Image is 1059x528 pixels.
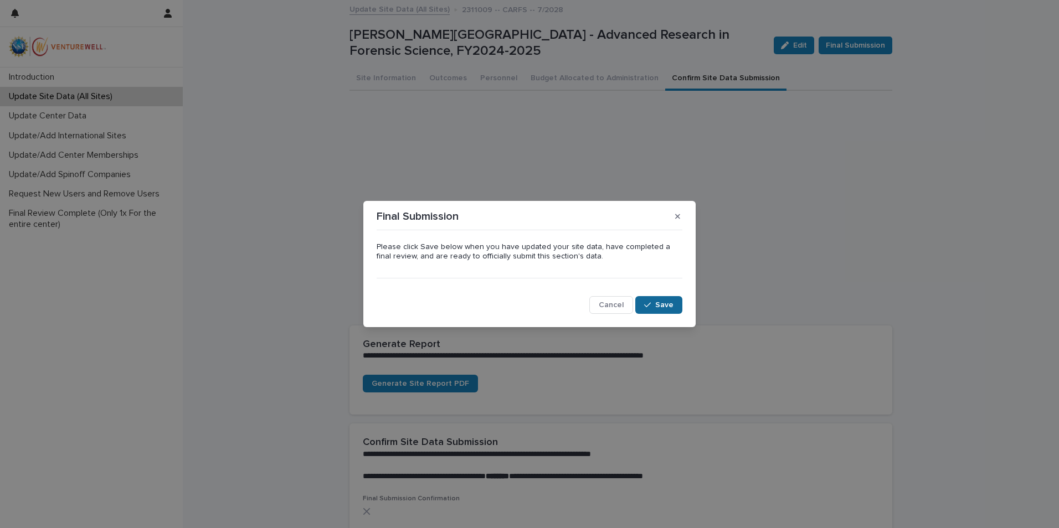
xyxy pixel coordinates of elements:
button: Cancel [589,296,633,314]
span: Save [655,301,674,309]
button: Save [635,296,682,314]
p: Final Submission [377,210,459,223]
span: Cancel [599,301,624,309]
p: Please click Save below when you have updated your site data, have completed a final review, and ... [377,242,682,261]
